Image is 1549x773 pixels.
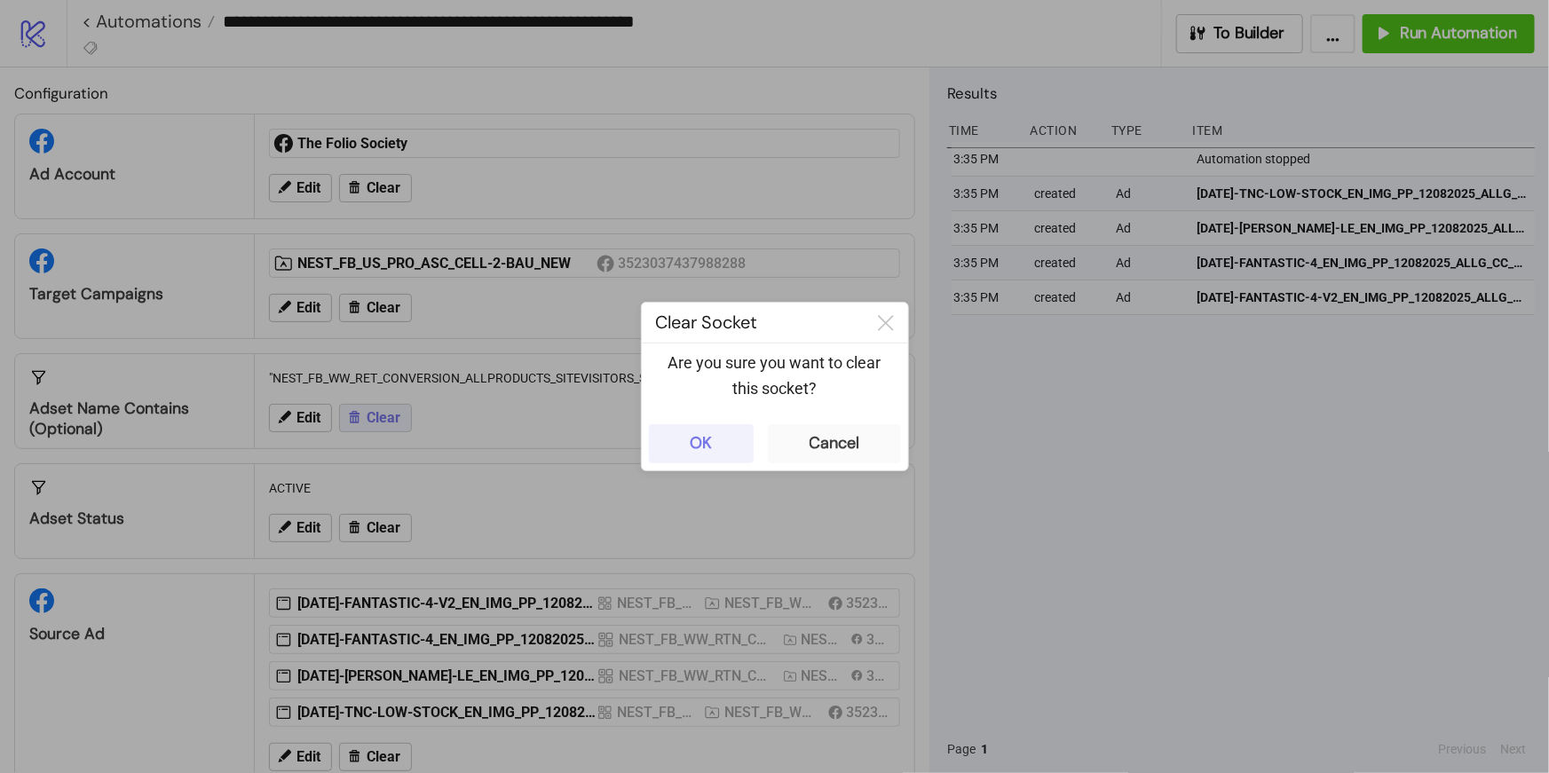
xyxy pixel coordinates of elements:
[690,433,712,454] div: OK
[649,424,754,463] button: OK
[642,303,864,343] div: Clear Socket
[768,424,901,463] button: Cancel
[810,433,859,454] div: Cancel
[656,351,894,401] p: Are you sure you want to clear this socket?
